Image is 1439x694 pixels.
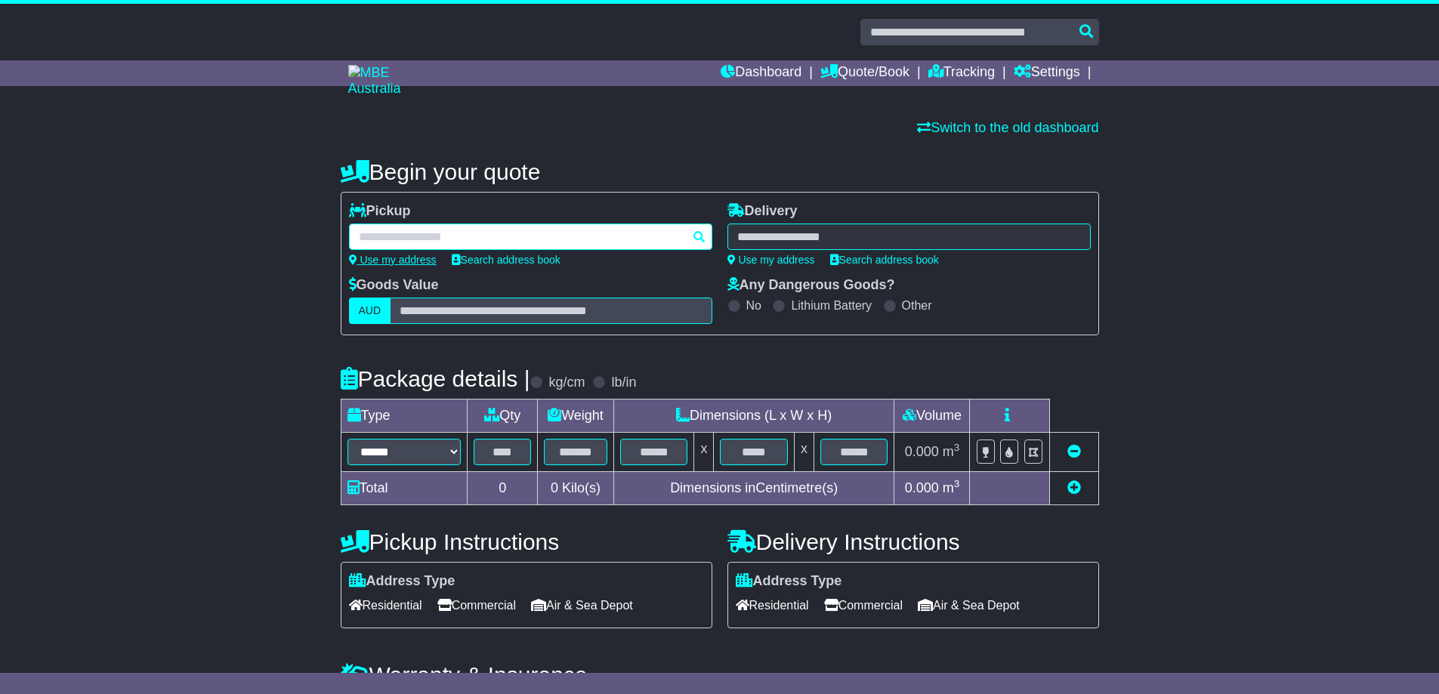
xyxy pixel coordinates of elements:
[349,573,455,590] label: Address Type
[727,529,1099,554] h4: Delivery Instructions
[830,254,939,266] a: Search address book
[538,399,614,433] td: Weight
[820,60,909,86] a: Quote/Book
[736,594,809,617] span: Residential
[341,159,1099,184] h4: Begin your quote
[917,120,1098,135] a: Switch to the old dashboard
[551,480,558,495] span: 0
[468,399,538,433] td: Qty
[794,433,814,472] td: x
[727,254,815,266] a: Use my address
[349,594,422,617] span: Residential
[613,399,894,433] td: Dimensions (L x W x H)
[736,573,842,590] label: Address Type
[437,594,516,617] span: Commercial
[349,224,712,250] typeahead: Please provide city
[1014,60,1080,86] a: Settings
[538,472,614,505] td: Kilo(s)
[349,254,437,266] a: Use my address
[791,298,872,313] label: Lithium Battery
[954,442,960,453] sup: 3
[902,298,932,313] label: Other
[341,662,1099,687] h4: Warranty & Insurance
[727,277,895,294] label: Any Dangerous Goods?
[468,472,538,505] td: 0
[943,444,960,459] span: m
[1067,444,1081,459] a: Remove this item
[613,472,894,505] td: Dimensions in Centimetre(s)
[452,254,560,266] a: Search address book
[349,277,439,294] label: Goods Value
[824,594,903,617] span: Commercial
[943,480,960,495] span: m
[727,203,798,220] label: Delivery
[611,375,636,391] label: lb/in
[954,478,960,489] sup: 3
[548,375,585,391] label: kg/cm
[349,298,391,324] label: AUD
[746,298,761,313] label: No
[341,399,468,433] td: Type
[694,433,714,472] td: x
[894,399,970,433] td: Volume
[905,480,939,495] span: 0.000
[341,472,468,505] td: Total
[905,444,939,459] span: 0.000
[721,60,801,86] a: Dashboard
[918,594,1020,617] span: Air & Sea Depot
[1067,480,1081,495] a: Add new item
[531,594,633,617] span: Air & Sea Depot
[928,60,995,86] a: Tracking
[341,366,530,391] h4: Package details |
[341,529,712,554] h4: Pickup Instructions
[349,203,411,220] label: Pickup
